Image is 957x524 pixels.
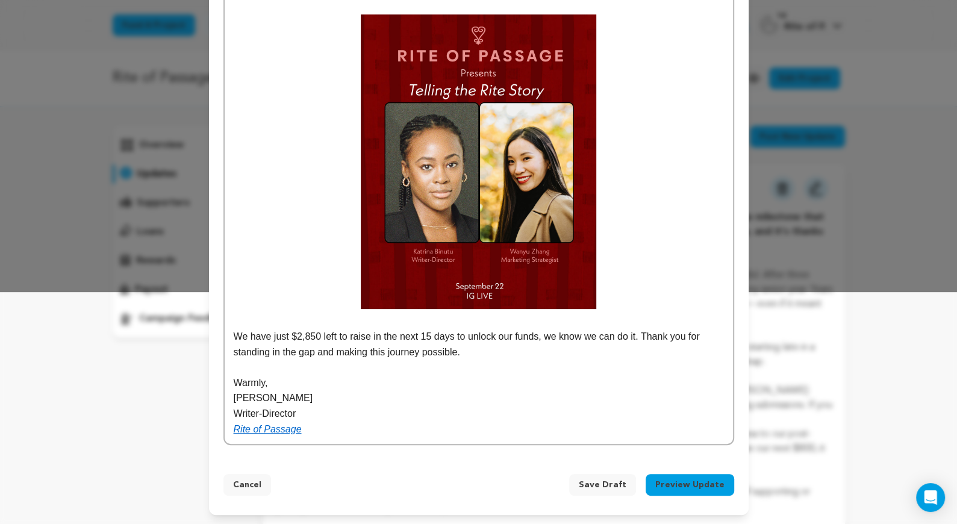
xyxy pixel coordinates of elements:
[916,483,945,512] div: Open Intercom Messenger
[234,424,302,434] a: Rite of Passage
[579,479,626,491] span: Save Draft
[361,14,596,308] img: 1758553199-0921-3PM-IG-LIVEjpg.jpg
[646,474,734,496] button: Preview Update
[569,474,636,496] button: Save Draft
[234,375,724,391] p: Warmly,
[234,329,724,360] p: We have just $2,850 left to raise in the next 15 days to unlock our funds, we know we can do it. ...
[234,406,724,422] p: Writer-Director
[223,474,271,496] button: Cancel
[234,390,724,406] p: [PERSON_NAME]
